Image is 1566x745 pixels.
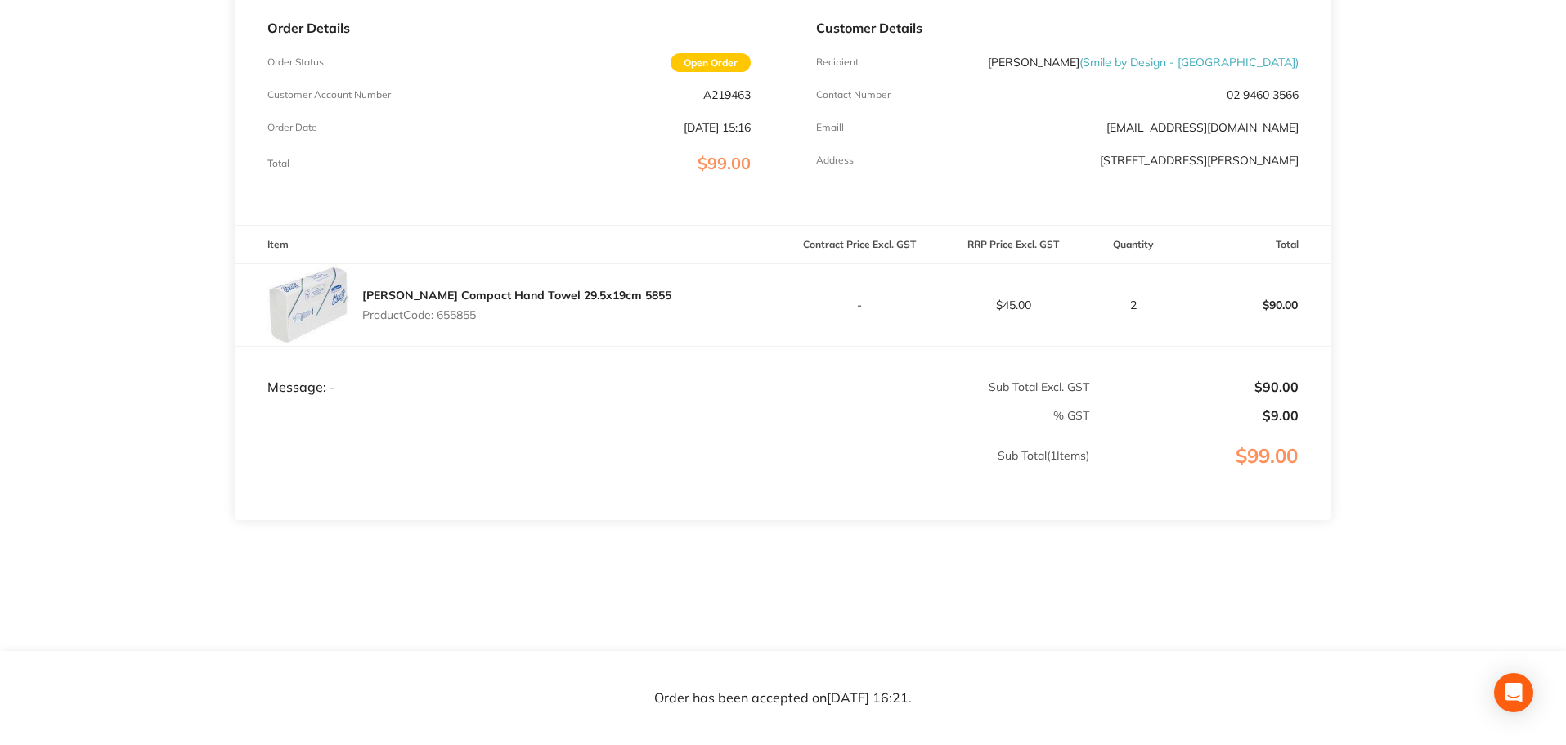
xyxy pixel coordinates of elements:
[1178,285,1330,325] p: $90.00
[1178,226,1331,264] th: Total
[698,153,751,173] span: $99.00
[1091,379,1299,394] p: $90.00
[267,264,349,346] img: cmFmZnIzNA
[654,690,912,705] p: Order has been accepted on [DATE] 16:21 .
[703,88,751,101] p: A219463
[267,158,289,169] p: Total
[362,308,671,321] p: Product Code: 655855
[235,226,783,264] th: Item
[362,288,671,303] a: [PERSON_NAME] Compact Hand Towel 29.5x19cm 5855
[267,89,391,101] p: Customer Account Number
[816,89,891,101] p: Contact Number
[1494,673,1533,712] div: Open Intercom Messenger
[816,155,854,166] p: Address
[671,53,751,72] span: Open Order
[937,298,1089,312] p: $45.00
[1090,226,1178,264] th: Quantity
[684,121,751,134] p: [DATE] 15:16
[816,122,844,133] p: Emaill
[1227,88,1299,101] p: 02 9460 3566
[267,20,750,35] p: Order Details
[783,226,937,264] th: Contract Price Excl. GST
[1091,408,1299,423] p: $9.00
[1079,55,1299,70] span: ( Smile by Design - [GEOGRAPHIC_DATA] )
[816,56,859,68] p: Recipient
[936,226,1090,264] th: RRP Price Excl. GST
[1106,120,1299,135] a: [EMAIL_ADDRESS][DOMAIN_NAME]
[988,56,1299,69] p: [PERSON_NAME]
[235,346,783,395] td: Message: -
[1100,154,1299,167] p: [STREET_ADDRESS][PERSON_NAME]
[816,20,1299,35] p: Customer Details
[784,298,936,312] p: -
[267,56,324,68] p: Order Status
[1091,445,1330,500] p: $99.00
[267,122,317,133] p: Order Date
[1091,298,1177,312] p: 2
[784,380,1089,393] p: Sub Total Excl. GST
[236,449,1089,495] p: Sub Total ( 1 Items)
[236,409,1089,422] p: % GST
